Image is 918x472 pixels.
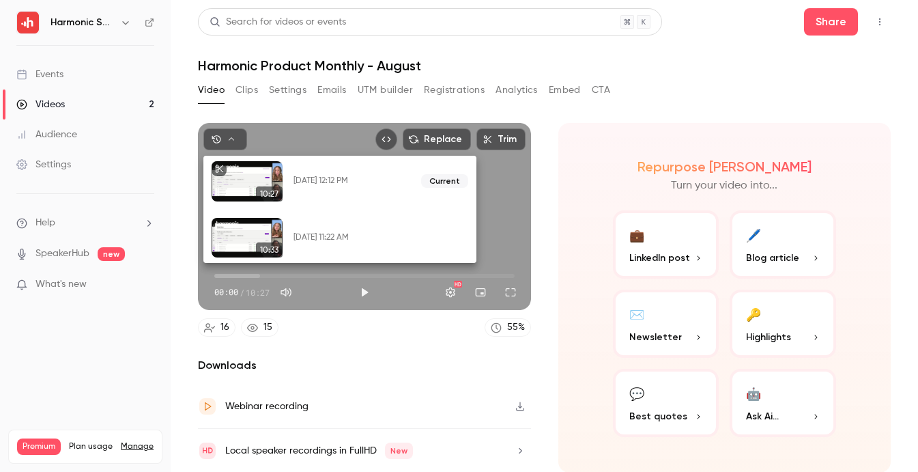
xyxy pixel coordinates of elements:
div: [DATE] 12:12 PM [293,176,410,186]
span: Current [421,174,468,188]
span: 10:27 [256,186,283,202]
span: 10:33 [256,242,283,258]
span: Delete [446,227,468,249]
div: [DATE] 11:22 AM [293,232,375,243]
